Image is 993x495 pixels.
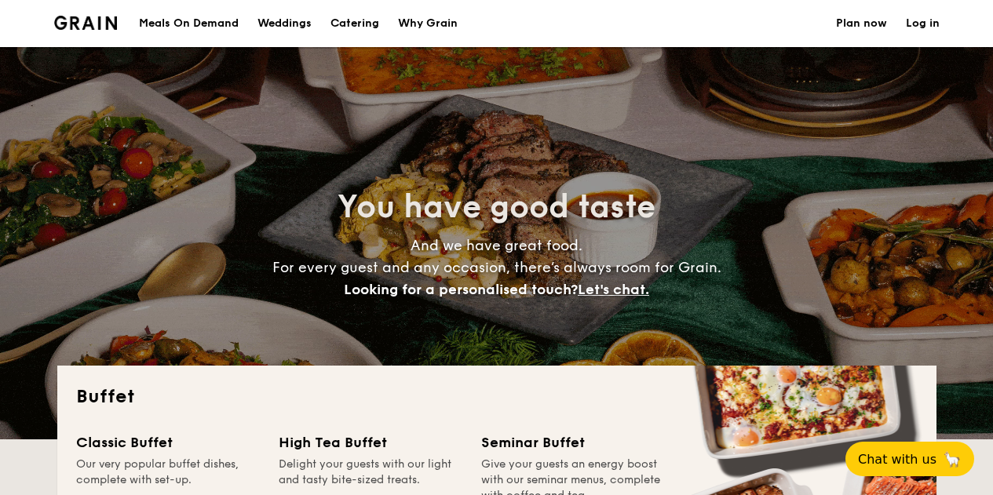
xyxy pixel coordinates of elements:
span: Let's chat. [578,281,649,298]
div: High Tea Buffet [279,431,462,453]
button: Chat with us🦙 [845,442,974,476]
span: 🦙 [943,450,962,468]
span: You have good taste [338,188,655,226]
h2: Buffet [76,384,918,409]
span: Looking for a personalised touch? [344,281,578,298]
img: Grain [54,16,118,30]
div: Classic Buffet [76,431,260,453]
span: Chat with us [858,452,936,467]
span: And we have great food. For every guest and any occasion, there’s always room for Grain. [272,237,721,298]
div: Seminar Buffet [481,431,665,453]
a: Logotype [54,16,118,30]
